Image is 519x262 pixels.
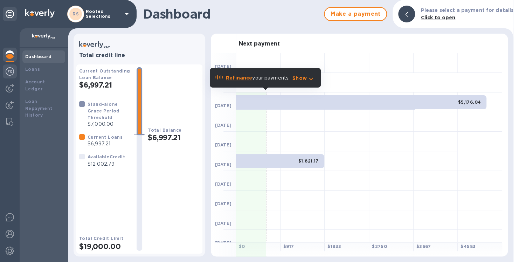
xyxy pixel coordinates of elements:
[215,201,231,206] b: [DATE]
[239,41,280,47] h3: Next payment
[88,135,123,140] b: Current Loans
[88,154,125,159] b: Available Credit
[330,10,381,18] span: Make a payment
[283,244,294,249] b: $ 917
[292,75,307,82] p: Show
[25,9,55,18] img: Logo
[88,160,125,168] p: $12,002.79
[215,103,231,108] b: [DATE]
[324,7,387,21] button: Make a payment
[298,158,319,164] b: $1,821.17
[461,244,476,249] b: $ 4583
[88,120,131,128] p: $7,000.00
[458,99,481,105] b: $5,176.04
[3,7,17,21] div: Unpin categories
[79,68,130,80] b: Current Outstanding Loan Balance
[79,52,200,59] h3: Total credit line
[215,142,231,147] b: [DATE]
[215,162,231,167] b: [DATE]
[416,244,431,249] b: $ 3667
[143,7,320,21] h1: Dashboard
[25,99,53,118] b: Loan Repayment History
[88,102,120,120] b: Stand-alone Grace Period Threshold
[79,81,131,89] h2: $6,997.21
[421,7,513,13] b: Please select a payment for details
[25,54,52,59] b: Dashboard
[148,133,200,142] h2: $6,997.21
[215,240,231,246] b: [DATE]
[25,79,45,91] b: Account Ledger
[292,75,315,82] button: Show
[6,67,14,76] img: Foreign exchange
[327,244,341,249] b: $ 1833
[86,9,121,19] p: Rooted Selections
[79,242,131,251] h2: $19,000.00
[372,244,387,249] b: $ 2750
[79,236,123,241] b: Total Credit Limit
[421,15,455,20] b: Click to open
[226,75,252,81] b: Refinance
[148,127,181,133] b: Total Balance
[226,74,290,82] p: your payments.
[215,221,231,226] b: [DATE]
[215,123,231,128] b: [DATE]
[88,140,123,147] p: $6,997.21
[215,181,231,187] b: [DATE]
[25,67,40,72] b: Loans
[72,11,79,16] b: RS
